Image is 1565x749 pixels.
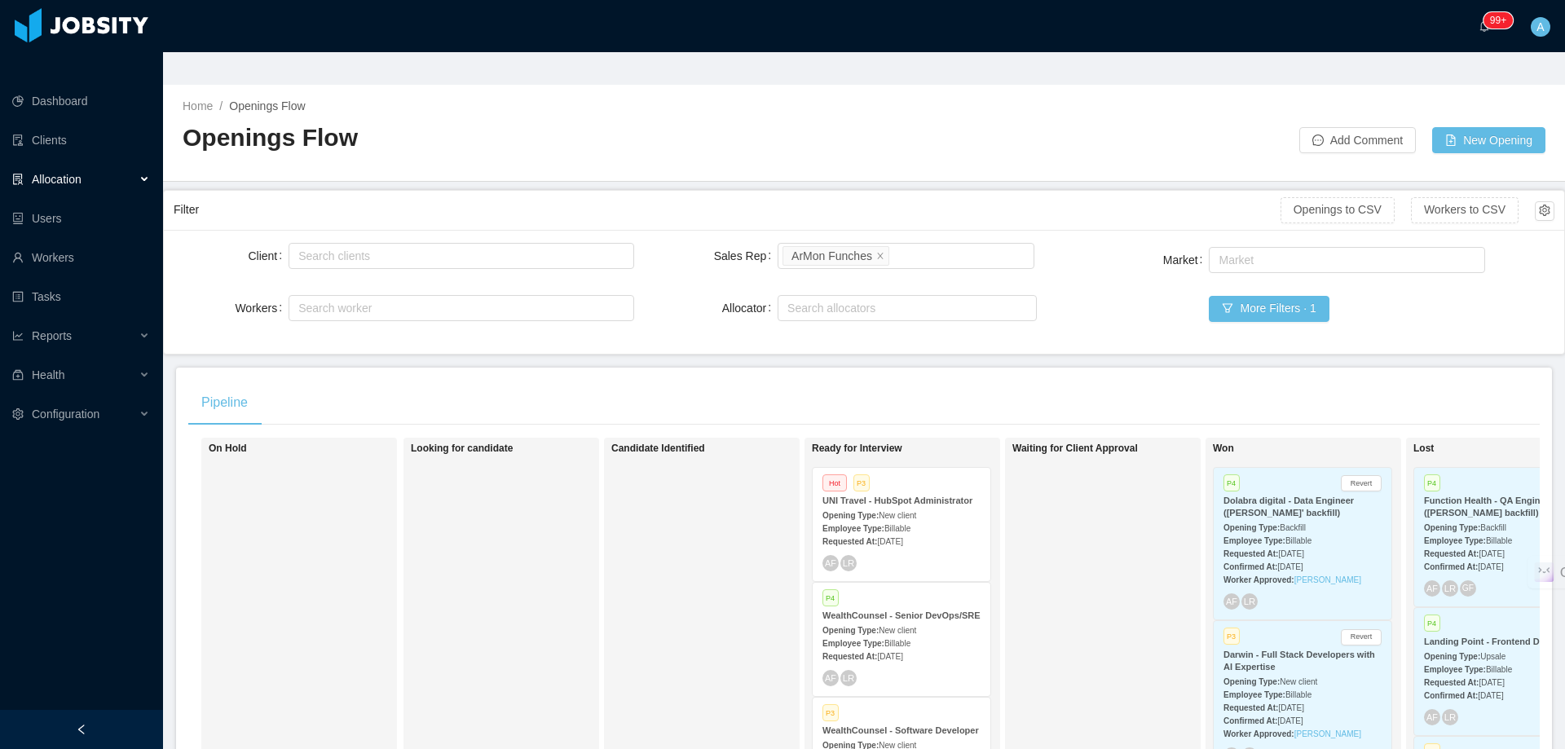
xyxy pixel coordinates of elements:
[235,302,289,315] label: Workers
[32,329,72,342] span: Reports
[1426,712,1438,722] span: AF
[248,249,289,262] label: Client
[298,300,609,316] div: Search worker
[822,725,979,735] strong: WealthCounsel - Software Developer
[183,121,864,155] h2: Openings Flow
[1424,536,1486,545] strong: Employee Type:
[1223,650,1375,672] strong: Darwin - Full Stack Developers with AI Expertise
[822,704,839,721] span: P3
[1424,523,1480,532] strong: Opening Type:
[1223,628,1240,645] span: P3
[12,124,150,156] a: icon: auditClients
[12,330,24,341] i: icon: line-chart
[1277,562,1303,571] span: [DATE]
[884,639,910,648] span: Billable
[1478,562,1503,571] span: [DATE]
[1012,443,1241,455] h1: Waiting for Client Approval
[822,537,877,546] strong: Requested At:
[1424,652,1480,661] strong: Opening Type:
[298,248,616,264] div: Search clients
[1223,474,1240,491] span: P4
[293,246,302,266] input: Client
[1462,584,1474,593] span: GF
[1163,253,1210,267] label: Market
[822,639,884,648] strong: Employee Type:
[884,524,910,533] span: Billable
[822,524,884,533] strong: Employee Type:
[229,99,305,112] span: Openings Flow
[1219,252,1468,268] div: Market
[822,652,877,661] strong: Requested At:
[1480,523,1506,532] span: Backfill
[876,251,884,261] i: icon: close
[1299,127,1416,153] button: icon: messageAdd Comment
[879,511,916,520] span: New client
[1535,201,1554,221] button: icon: setting
[1281,197,1395,223] button: Openings to CSV
[822,610,981,620] strong: WealthCounsel - Senior DevOps/SRE
[12,85,150,117] a: icon: pie-chartDashboard
[1479,549,1504,558] span: [DATE]
[1424,562,1478,571] strong: Confirmed At:
[1223,677,1280,686] strong: Opening Type:
[188,380,261,425] div: Pipeline
[1294,575,1361,584] a: [PERSON_NAME]
[76,724,87,735] i: icon: left
[1424,615,1440,632] span: P4
[1285,690,1312,699] span: Billable
[1424,549,1479,558] strong: Requested At:
[1277,716,1303,725] span: [DATE]
[183,99,213,112] a: Home
[411,443,639,455] h1: Looking for candidate
[1213,443,1441,455] h1: Won
[1478,691,1503,700] span: [DATE]
[12,241,150,274] a: icon: userWorkers
[843,557,855,568] span: LR
[1223,549,1278,558] strong: Requested At:
[1424,665,1486,674] strong: Employee Type:
[1223,703,1278,712] strong: Requested At:
[1223,536,1285,545] strong: Employee Type:
[174,195,1281,225] div: Filter
[825,558,836,568] span: AF
[1424,474,1440,491] span: P4
[1424,496,1554,518] strong: Function Health - QA Engineer ([PERSON_NAME] backfill)
[1280,677,1317,686] span: New client
[1432,127,1545,153] button: icon: file-addNew Opening
[1223,562,1277,571] strong: Confirmed At:
[1223,716,1277,725] strong: Confirmed At:
[1536,17,1544,37] span: A
[1209,296,1329,322] button: icon: filterMore Filters · 1
[1278,549,1303,558] span: [DATE]
[782,298,791,318] input: Allocator
[877,537,902,546] span: [DATE]
[1226,597,1237,606] span: AF
[1223,523,1280,532] strong: Opening Type:
[12,174,24,185] i: icon: solution
[32,368,64,381] span: Health
[1223,690,1285,699] strong: Employee Type:
[1479,678,1504,687] span: [DATE]
[822,626,879,635] strong: Opening Type:
[1294,729,1361,738] a: [PERSON_NAME]
[1280,523,1306,532] span: Backfill
[787,300,1020,316] div: Search allocators
[12,202,150,235] a: icon: robotUsers
[1480,652,1505,661] span: Upsale
[32,173,82,186] span: Allocation
[879,626,916,635] span: New client
[812,443,1040,455] h1: Ready for Interview
[1341,475,1382,491] button: Revert
[822,496,972,505] strong: UNI Travel - HubSpot Administrator
[782,246,889,266] li: ArMon Funches
[1244,597,1256,607] span: LR
[1444,712,1457,723] span: LR
[12,280,150,313] a: icon: profileTasks
[1426,584,1438,593] span: AF
[1444,584,1457,594] span: LR
[822,474,847,491] span: Hot
[791,247,872,265] div: ArMon Funches
[1486,665,1512,674] span: Billable
[12,408,24,420] i: icon: setting
[1486,536,1512,545] span: Billable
